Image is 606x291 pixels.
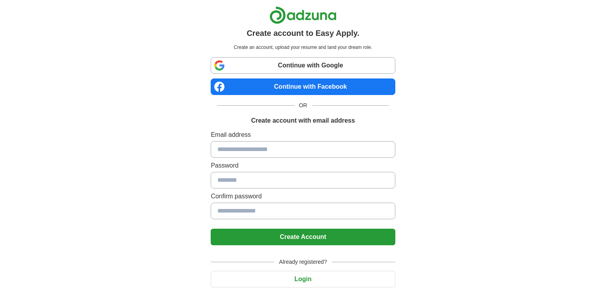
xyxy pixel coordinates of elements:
[211,130,395,140] label: Email address
[211,78,395,95] a: Continue with Facebook
[211,192,395,201] label: Confirm password
[211,276,395,282] a: Login
[211,57,395,74] a: Continue with Google
[212,44,393,51] p: Create an account, upload your resume and land your dream role.
[269,6,337,24] img: Adzuna logo
[294,101,312,110] span: OR
[211,271,395,287] button: Login
[274,258,331,266] span: Already registered?
[211,229,395,245] button: Create Account
[251,116,355,125] h1: Create account with email address
[211,161,395,170] label: Password
[247,27,359,39] h1: Create account to Easy Apply.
